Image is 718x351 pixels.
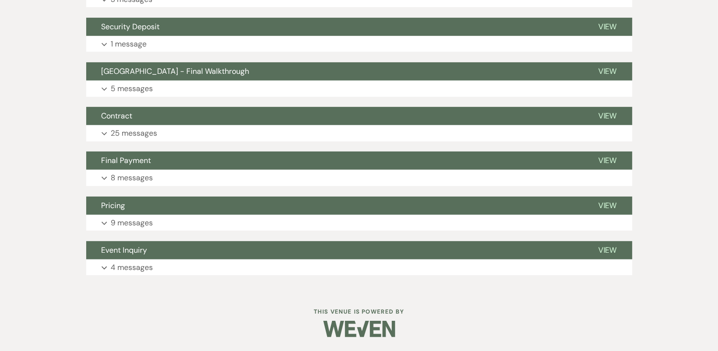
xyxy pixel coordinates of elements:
[86,215,632,231] button: 9 messages
[86,259,632,276] button: 4 messages
[86,152,583,170] button: Final Payment
[323,312,395,346] img: Weven Logo
[86,36,632,52] button: 1 message
[598,155,617,165] span: View
[86,107,583,125] button: Contract
[111,38,147,50] p: 1 message
[86,18,583,36] button: Security Deposit
[111,261,153,274] p: 4 messages
[86,62,583,81] button: [GEOGRAPHIC_DATA] - Final Walkthrough
[111,172,153,184] p: 8 messages
[111,82,153,95] p: 5 messages
[583,62,632,81] button: View
[86,81,632,97] button: 5 messages
[598,200,617,211] span: View
[102,200,125,211] span: Pricing
[583,18,632,36] button: View
[111,217,153,229] p: 9 messages
[583,197,632,215] button: View
[102,155,151,165] span: Final Payment
[86,241,583,259] button: Event Inquiry
[598,245,617,255] span: View
[86,197,583,215] button: Pricing
[102,22,160,32] span: Security Deposit
[111,127,158,140] p: 25 messages
[583,241,632,259] button: View
[86,125,632,141] button: 25 messages
[598,66,617,76] span: View
[86,170,632,186] button: 8 messages
[598,22,617,32] span: View
[583,152,632,170] button: View
[102,66,250,76] span: [GEOGRAPHIC_DATA] - Final Walkthrough
[583,107,632,125] button: View
[102,245,148,255] span: Event Inquiry
[102,111,133,121] span: Contract
[598,111,617,121] span: View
